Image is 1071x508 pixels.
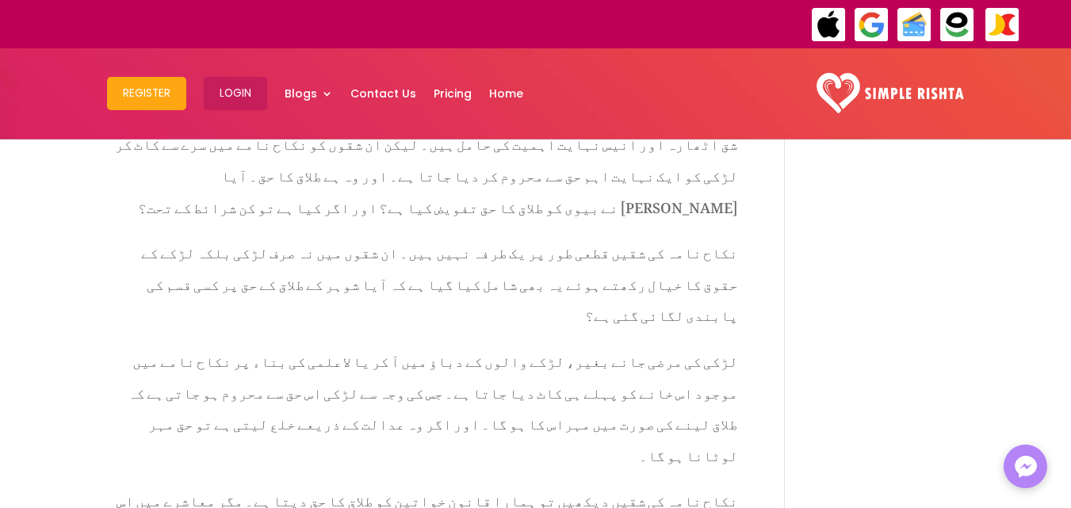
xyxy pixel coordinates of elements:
[985,7,1020,43] img: JazzCash-icon
[489,52,523,135] a: Home
[107,52,186,135] a: Register
[108,342,738,482] p: لڑکی کی مرضی جانے بغیر، لڑکے والوں کے دباؤ میں آ کر یا لاعلمی کی بناء پر نکاح نامے میں موجود اس خ...
[1010,451,1042,483] img: Messenger
[285,52,333,135] a: Blogs
[204,77,267,110] button: Login
[811,7,847,43] img: ApplePay-icon
[434,52,472,135] a: Pricing
[854,7,889,43] img: GooglePay-icon
[350,52,416,135] a: Contact Us
[108,234,738,342] p: نکاح نامہ کی شقیں قطعی طور پر یک طرفہ نہیں ہیں۔ ان شقوں میں نہ صرف لڑکی بلکہ لڑکے کے حقوق کا خیال...
[108,125,738,234] p: شق اٹھارہ اور انیس نہایت اہمیت کی حامل ہیں۔ لیکن ان شقوں کو نکاح نامے میں سرے سے کاٹ کر لڑکی کو ا...
[897,7,932,43] img: Credit Cards
[107,77,186,110] button: Register
[204,52,267,135] a: Login
[939,7,975,43] img: EasyPaisa-icon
